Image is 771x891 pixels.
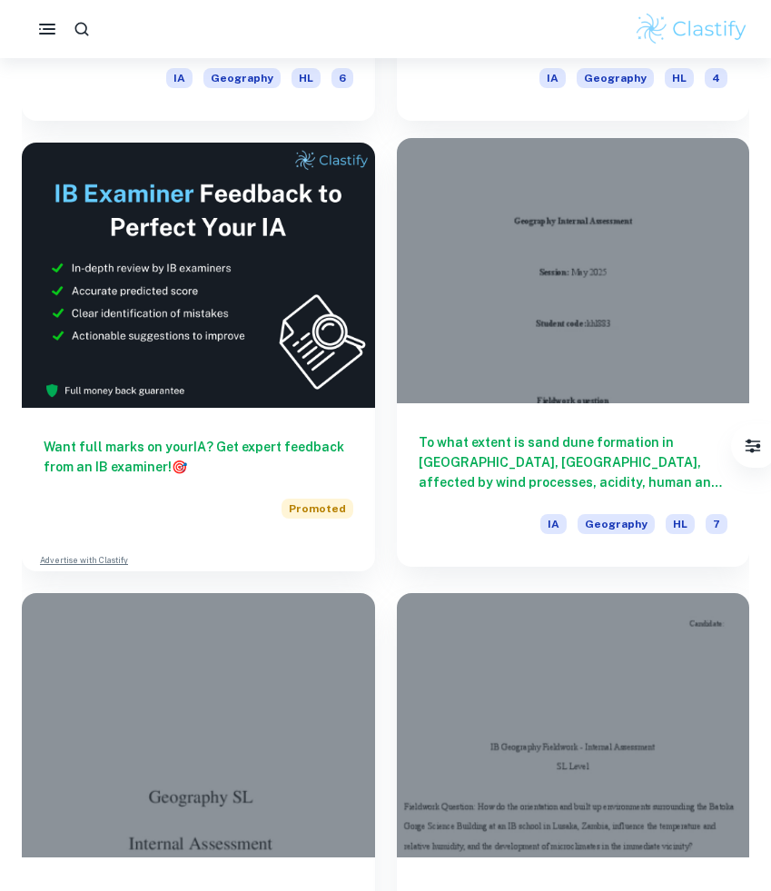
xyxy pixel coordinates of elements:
span: HL [292,68,321,88]
span: 4 [705,68,727,88]
span: IA [540,514,567,534]
span: IA [539,68,566,88]
span: HL [665,68,694,88]
img: Clastify logo [634,11,749,47]
span: 🎯 [172,460,187,474]
button: Filter [735,428,771,464]
h6: Want full marks on your IA ? Get expert feedback from an IB examiner! [44,437,353,477]
a: To what extent is sand dune formation in [GEOGRAPHIC_DATA], [GEOGRAPHIC_DATA], affected by wind p... [397,143,750,570]
a: Advertise with Clastify [40,554,128,567]
span: Geography [203,68,281,88]
span: HL [666,514,695,534]
img: Thumbnail [22,143,375,407]
span: Promoted [282,499,353,519]
span: 7 [706,514,727,534]
a: Want full marks on yourIA? Get expert feedback from an IB examiner!PromotedAdvertise with Clastify [22,143,375,570]
span: Geography [578,514,655,534]
span: 6 [331,68,353,88]
span: Geography [577,68,654,88]
h6: To what extent is sand dune formation in [GEOGRAPHIC_DATA], [GEOGRAPHIC_DATA], affected by wind p... [419,432,728,492]
span: IA [166,68,193,88]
